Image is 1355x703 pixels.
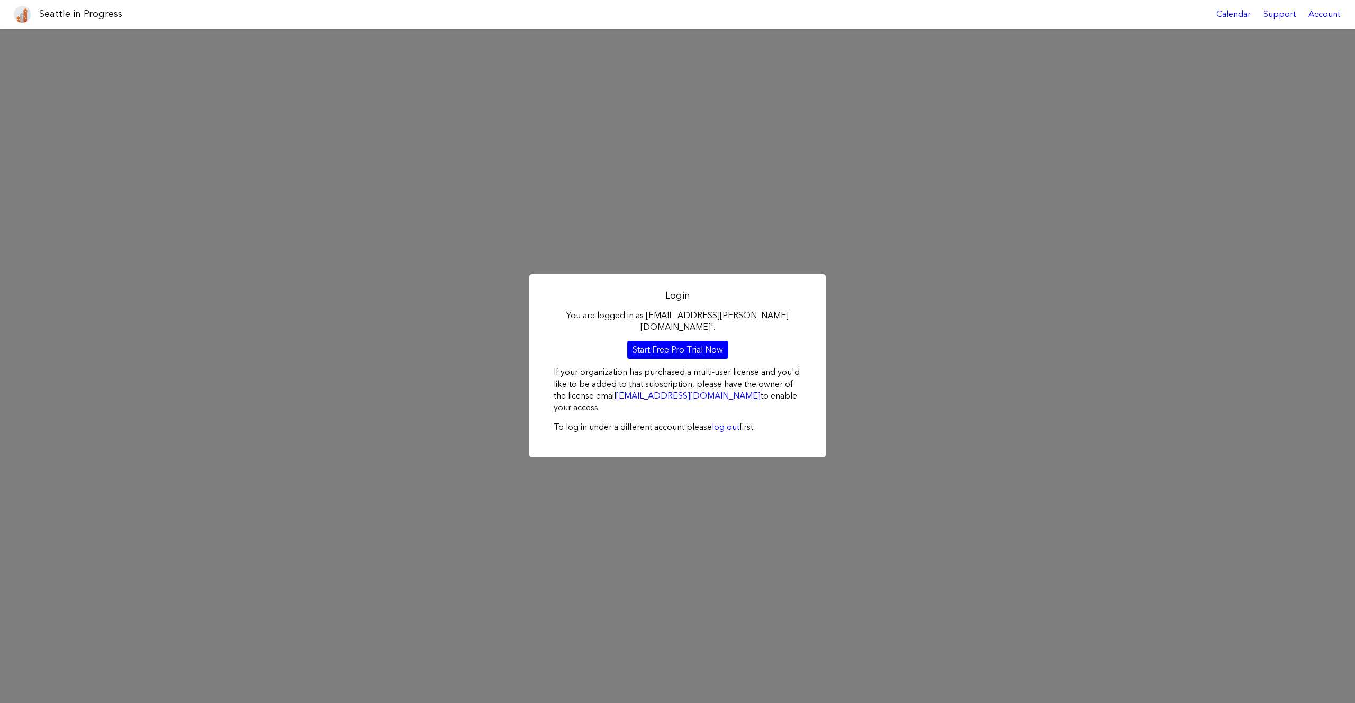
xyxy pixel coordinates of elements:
a: log out [712,422,739,432]
img: favicon-96x96.png [14,6,31,23]
a: [EMAIL_ADDRESS][DOMAIN_NAME] [616,391,761,401]
p: If your organization has purchased a multi-user license and you'd like to be added to that subscr... [554,366,801,414]
h2: Login [554,289,801,302]
h1: Seattle in Progress [39,7,122,21]
p: You are logged in as [EMAIL_ADDRESS][PERSON_NAME][DOMAIN_NAME]'. [554,310,801,334]
a: Start Free Pro Trial Now [627,341,728,359]
p: To log in under a different account please first. [554,421,801,433]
